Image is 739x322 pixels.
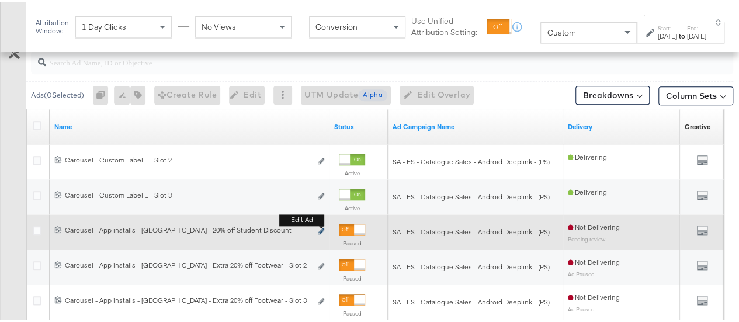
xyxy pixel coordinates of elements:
div: [DATE] [658,30,677,39]
div: Attribution Window: [35,17,70,33]
div: Creative [685,120,710,130]
strong: to [677,30,687,39]
label: Active [339,168,365,175]
label: Paused [339,273,365,281]
span: No Views [202,20,236,30]
div: 0 [93,84,114,103]
b: Edit ad [279,212,324,224]
span: SA - ES - Catalogue Sales - Android Deeplink - (PS) [393,226,550,234]
div: Carousel - App installs - [GEOGRAPHIC_DATA] - Extra 20% off Footwear - Slot 3 [65,294,311,303]
a: Shows the creative associated with your ad. [685,120,710,130]
div: Carousel - App installs - [GEOGRAPHIC_DATA] - 20% off Student Discount [65,224,311,233]
div: [DATE] [687,30,706,39]
div: Carousel - Custom Label 1 - Slot 3 [65,189,311,198]
label: End: [687,23,706,30]
span: ↑ [638,12,649,16]
a: Reflects the ability of your Ad to achieve delivery. [568,120,675,130]
span: Conversion [315,20,358,30]
div: Carousel - App installs - [GEOGRAPHIC_DATA] - Extra 20% off Footwear - Slot 2 [65,259,311,268]
span: Not Delivering [568,221,620,230]
a: Ad Name. [54,120,325,130]
span: SA - ES - Catalogue Sales - Android Deeplink - (PS) [393,191,550,199]
label: Paused [339,308,365,316]
div: Ads ( 0 Selected) [31,88,84,99]
sub: Ad Paused [568,269,595,276]
span: Delivering [568,186,607,195]
a: Name of Campaign this Ad belongs to. [393,120,558,130]
div: Carousel - Custom Label 1 - Slot 2 [65,154,311,163]
sub: Pending review [568,234,605,241]
span: SA - ES - Catalogue Sales - Android Deeplink - (PS) [393,296,550,304]
sub: Ad Paused [568,304,595,311]
label: Active [339,203,365,210]
span: Delivering [568,151,607,160]
span: Not Delivering [568,291,620,300]
label: Start: [658,23,677,30]
button: Column Sets [658,85,733,103]
span: Custom [547,26,575,36]
label: Use Unified Attribution Setting: [411,14,482,36]
span: Not Delivering [568,256,620,265]
button: Edit ad [318,224,325,236]
label: Paused [339,238,365,245]
span: SA - ES - Catalogue Sales - Android Deeplink - (PS) [393,261,550,269]
a: Shows the current state of your Ad. [334,120,383,130]
button: Breakdowns [575,84,650,103]
span: SA - ES - Catalogue Sales - Android Deeplink - (PS) [393,155,550,164]
input: Search Ad Name, ID or Objective [46,44,672,67]
span: 1 Day Clicks [82,20,126,30]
